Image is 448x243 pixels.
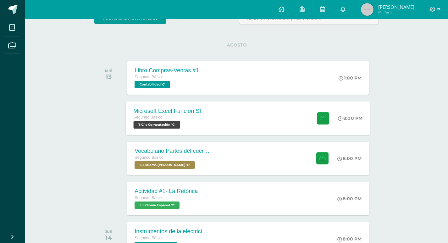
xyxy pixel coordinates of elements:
[337,156,362,161] div: 8:00 PM
[135,196,163,200] span: Segundo Básico
[361,3,373,16] img: 9ebedb0ff532a1507b9b02654ee795af.png
[378,9,414,15] span: Mi Perfil
[134,121,180,129] span: TIC´s Computación 'C'
[135,161,195,169] span: L.2 Idioma Maya Kaqchikel 'C'
[105,229,112,234] div: JUE
[337,196,362,202] div: 8:00 PM
[105,69,112,73] div: MIÉ
[105,73,112,80] div: 13
[135,81,170,88] span: Contabilidad 'C'
[135,236,163,240] span: Segundo Básico
[135,228,210,235] div: Instrumentos de la electricidad
[337,236,362,242] div: 8:00 PM
[105,234,112,241] div: 14
[338,115,363,121] div: 8:00 PM
[217,42,257,48] span: AGOSTO
[135,155,163,160] span: Segundo Básico
[135,188,198,195] div: Actividad #1- La Retórica
[135,75,163,79] span: Segundo Básico
[134,108,201,114] div: Microsoft Excel Función SI
[378,4,414,10] span: [PERSON_NAME]
[135,148,210,154] div: Vocabulario Partes del cuerpo
[339,75,362,81] div: 1:00 PM
[135,67,199,74] div: Libro Compras-Ventas #1
[134,115,163,119] span: Segundo Básico
[135,202,180,209] span: L.1 Idioma Español 'C'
